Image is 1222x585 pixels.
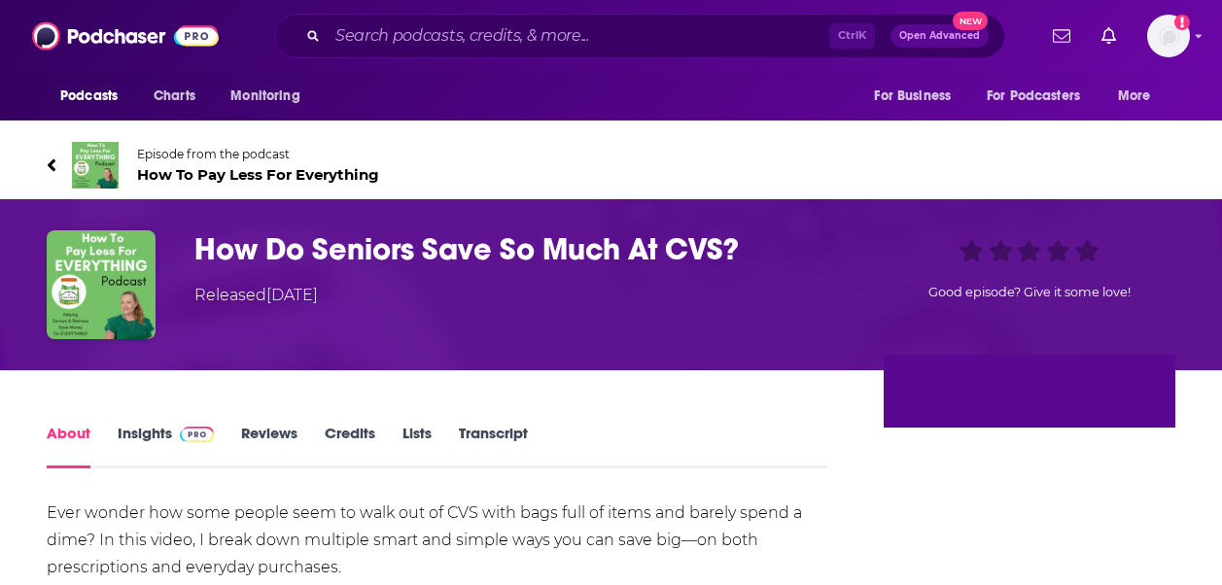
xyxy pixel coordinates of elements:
img: User Profile [1147,15,1190,57]
img: Podchaser - Follow, Share and Rate Podcasts [32,17,219,54]
span: For Podcasters [987,83,1080,110]
a: About [47,424,90,468]
a: Credits [325,424,375,468]
img: Podchaser Pro [180,427,214,442]
span: Charts [154,83,195,110]
button: Open AdvancedNew [890,24,989,48]
a: Show notifications dropdown [1045,19,1078,52]
span: For Business [874,83,951,110]
span: Good episode? Give it some love! [928,285,1131,299]
span: Podcasts [60,83,118,110]
span: New [953,12,988,30]
span: Episode from the podcast [137,147,379,161]
button: open menu [974,78,1108,115]
a: Charts [141,78,207,115]
span: Logged in as caseya [1147,15,1190,57]
span: How To Pay Less For Everything [137,165,379,184]
a: Transcript [459,424,528,468]
img: How Do Seniors Save So Much At CVS? [47,230,156,339]
a: Reviews [241,424,297,468]
span: Ctrl K [829,23,875,49]
h1: How Do Seniors Save So Much At CVS? [194,230,853,268]
button: Show profile menu [1147,15,1190,57]
span: More [1118,83,1151,110]
button: open menu [1104,78,1175,115]
button: open menu [47,78,143,115]
a: Show notifications dropdown [1094,19,1124,52]
input: Search podcasts, credits, & more... [328,20,829,52]
a: Lists [402,424,432,468]
a: How To Pay Less For EverythingEpisode from the podcastHow To Pay Less For Everything [47,142,611,189]
span: Open Advanced [899,31,980,41]
div: Search podcasts, credits, & more... [274,14,1005,58]
button: open menu [860,78,975,115]
a: InsightsPodchaser Pro [118,424,214,468]
span: Monitoring [230,83,299,110]
div: Released [DATE] [194,284,318,307]
img: How To Pay Less For Everything [72,142,119,189]
button: open menu [217,78,325,115]
svg: Add a profile image [1174,15,1190,30]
